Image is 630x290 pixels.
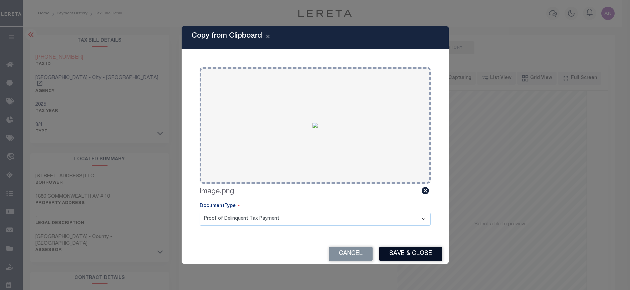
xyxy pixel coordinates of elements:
[192,32,262,40] h5: Copy from Clipboard
[200,203,240,210] label: DocumentType
[329,247,373,261] button: Cancel
[262,34,274,42] button: Close
[200,186,234,197] label: image.png
[379,247,442,261] button: Save & Close
[312,123,318,128] img: 25e8e0a2-8361-45cf-943c-f8f97d7de00f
